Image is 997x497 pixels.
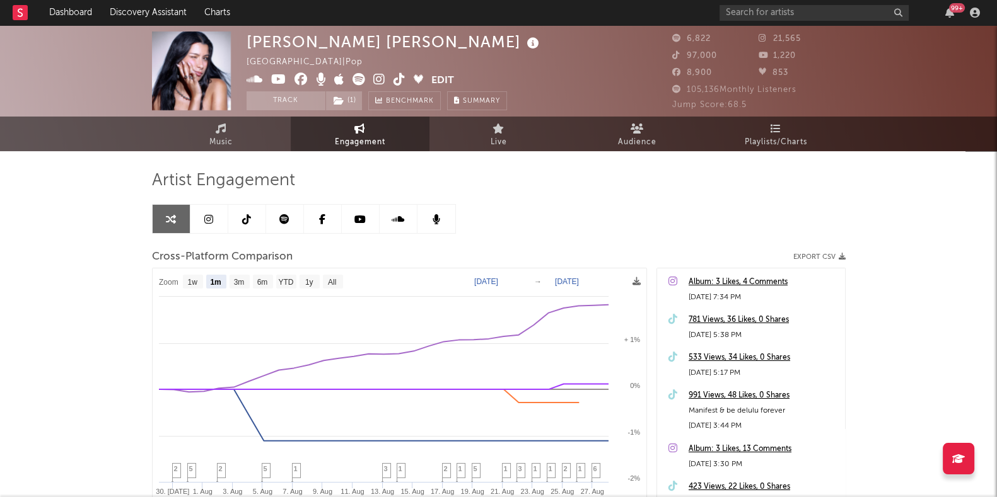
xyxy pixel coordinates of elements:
text: 30. [DATE] [156,488,189,495]
button: Edit [431,73,454,89]
text: 3. Aug [223,488,242,495]
text: 11. Aug [341,488,364,495]
span: Cross-Platform Comparison [152,249,293,265]
text: 25. Aug [551,488,574,495]
text: 27. Aug [580,488,603,495]
span: 1 [578,465,582,472]
text: 17. Aug [430,488,453,495]
a: Audience [568,117,707,151]
span: 2 [444,465,448,472]
span: Benchmark [386,94,434,109]
span: Live [491,135,507,150]
span: 853 [759,69,788,77]
text: + 1% [624,336,640,343]
a: 781 Views, 36 Likes, 0 Shares [689,312,839,328]
span: 6,822 [672,35,711,43]
span: 1 [504,465,508,472]
span: 3 [384,465,388,472]
div: [DATE] 3:30 PM [689,457,839,472]
span: 5 [474,465,477,472]
text: 1. Aug [192,488,212,495]
a: Benchmark [368,91,441,110]
a: Engagement [291,117,429,151]
text: 15. Aug [400,488,424,495]
text: [DATE] [555,277,579,286]
button: Track [247,91,325,110]
span: 1 [533,465,537,472]
a: 423 Views, 22 Likes, 0 Shares [689,479,839,494]
div: [GEOGRAPHIC_DATA] | Pop [247,55,377,70]
span: 1 [399,465,402,472]
text: 1y [305,278,313,287]
text: [DATE] [474,277,498,286]
a: Album: 3 Likes, 13 Comments [689,442,839,457]
button: (1) [326,91,362,110]
span: ( 1 ) [325,91,363,110]
a: Album: 3 Likes, 4 Comments [689,275,839,290]
text: 13. Aug [370,488,394,495]
div: Manifest & be delulu forever [689,403,839,418]
div: [DATE] 7:34 PM [689,290,839,305]
text: 3m [233,278,244,287]
a: 533 Views, 34 Likes, 0 Shares [689,350,839,365]
span: Audience [618,135,656,150]
span: 105,136 Monthly Listeners [672,86,796,94]
span: Playlists/Charts [745,135,807,150]
text: 1m [210,278,221,287]
text: → [534,277,542,286]
text: 9. Aug [312,488,332,495]
span: Artist Engagement [152,173,295,188]
span: Jump Score: 68.5 [672,101,747,109]
span: 3 [518,465,522,472]
button: Summary [447,91,507,110]
text: All [327,278,335,287]
span: 1 [458,465,462,472]
button: Export CSV [793,253,846,261]
div: [PERSON_NAME] [PERSON_NAME] [247,31,542,52]
span: 97,000 [672,52,717,60]
div: [DATE] 5:38 PM [689,328,839,343]
span: 6 [593,465,597,472]
span: Summary [463,98,500,105]
a: Playlists/Charts [707,117,846,151]
span: 2 [564,465,568,472]
text: 21. Aug [490,488,513,495]
span: 1 [294,465,298,472]
span: 2 [174,465,178,472]
text: 0% [630,382,640,389]
span: Music [209,135,233,150]
span: 1 [549,465,552,472]
span: 1,220 [759,52,796,60]
text: YTD [278,278,293,287]
a: Live [429,117,568,151]
span: 2 [219,465,223,472]
div: [DATE] 3:44 PM [689,418,839,433]
text: 6m [257,278,267,287]
span: Engagement [335,135,385,150]
a: 991 Views, 48 Likes, 0 Shares [689,388,839,403]
text: 1w [187,278,197,287]
span: 8,900 [672,69,712,77]
text: 19. Aug [460,488,484,495]
div: 99 + [949,3,965,13]
span: 21,565 [759,35,801,43]
input: Search for artists [720,5,909,21]
text: -1% [627,428,640,436]
span: 5 [264,465,267,472]
text: 23. Aug [520,488,544,495]
div: [DATE] 5:17 PM [689,365,839,380]
text: -2% [627,474,640,482]
button: 99+ [945,8,954,18]
text: 7. Aug [283,488,302,495]
text: Zoom [159,278,178,287]
text: 5. Aug [252,488,272,495]
span: 5 [189,465,193,472]
a: Music [152,117,291,151]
